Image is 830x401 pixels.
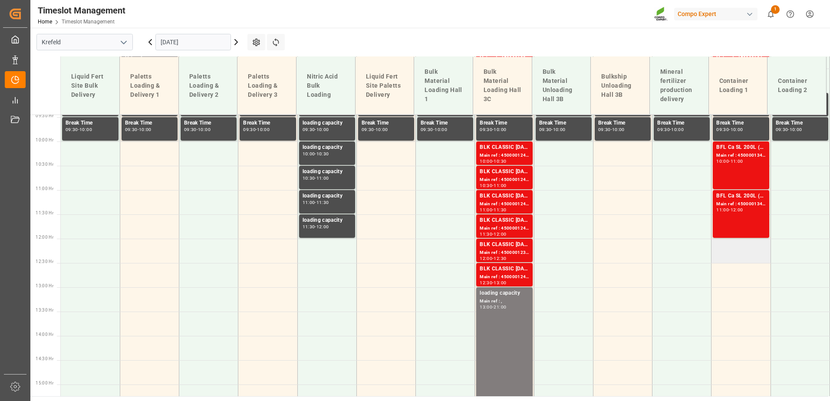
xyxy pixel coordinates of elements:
div: - [315,225,316,229]
div: BLK CLASSIC [DATE]+3+TE BULK [480,216,529,225]
div: Break Time [480,119,529,128]
div: - [729,128,730,131]
button: open menu [117,36,130,49]
div: - [492,208,494,212]
div: Main ref : 4500001248, 2000001433 [480,225,529,232]
div: - [492,232,494,236]
div: 10:00 [480,159,492,163]
div: Mineral fertilizer production delivery [657,64,702,107]
span: 10:00 Hr [36,138,53,142]
div: - [492,256,494,260]
div: Break Time [421,119,470,128]
div: 09:30 [303,128,315,131]
div: Break Time [776,119,825,128]
div: Main ref : , [480,298,529,305]
div: Nitric Acid Bulk Loading [303,69,348,103]
div: 12:00 [731,208,743,212]
span: 13:30 Hr [36,308,53,312]
div: - [788,128,789,131]
div: 09:30 [657,128,670,131]
span: 14:30 Hr [36,356,53,361]
div: 09:30 [243,128,256,131]
div: 12:00 [480,256,492,260]
div: 10:30 [480,184,492,187]
button: show 1 new notifications [761,4,781,24]
div: 10:00 [79,128,92,131]
a: Home [38,19,52,25]
div: 11:30 [303,225,315,229]
div: 13:00 [480,305,492,309]
div: 10:00 [671,128,684,131]
div: - [256,128,257,131]
div: BLK CLASSIC [DATE]+3+TE BULK [480,168,529,176]
div: 10:00 [375,128,388,131]
div: Paletts Loading & Delivery 1 [127,69,171,103]
div: Compo Expert [674,8,758,20]
div: BLK CLASSIC [DATE]+3+TE BULK [480,192,529,200]
span: 13:00 Hr [36,283,53,288]
div: Main ref : 4500001345, 2000001585 [716,152,765,159]
div: loading capacity [303,192,352,200]
span: 10:30 Hr [36,162,53,167]
span: 11:00 Hr [36,186,53,191]
div: - [670,128,671,131]
div: Break Time [598,119,647,128]
div: Paletts Loading & Delivery 3 [244,69,289,103]
div: 11:00 [303,200,315,204]
div: - [374,128,375,131]
div: Liquid Fert Site Bulk Delivery [68,69,112,103]
div: 11:00 [480,208,492,212]
div: - [492,281,494,285]
div: 10:00 [612,128,625,131]
div: 09:30 [480,128,492,131]
div: loading capacity [303,143,352,152]
div: Bulkship Unloading Hall 3B [598,69,642,103]
div: Timeslot Management [38,4,125,17]
div: 10:00 [553,128,566,131]
div: - [315,200,316,204]
div: - [729,208,730,212]
div: Container Loading 1 [716,73,761,98]
div: 11:00 [494,184,506,187]
button: Help Center [781,4,800,24]
div: - [78,128,79,131]
div: - [315,128,316,131]
div: Bulk Material Loading Hall 3C [480,64,525,107]
div: 11:30 [316,200,329,204]
div: 11:30 [494,208,506,212]
div: Break Time [716,119,765,128]
div: Liquid Fert Site Paletts Delivery [362,69,407,103]
div: - [138,128,139,131]
div: Main ref : 4500001241, 2000001433 [480,176,529,184]
span: 12:00 Hr [36,235,53,240]
div: 09:30 [362,128,374,131]
div: 11:00 [731,159,743,163]
span: 14:00 Hr [36,332,53,337]
div: - [197,128,198,131]
div: - [315,152,316,156]
div: - [492,128,494,131]
div: Break Time [243,119,292,128]
div: 10:00 [435,128,447,131]
div: Main ref : 4500001245, 2000001433 [480,152,529,159]
div: Break Time [184,119,233,128]
div: - [492,184,494,187]
div: 10:00 [316,128,329,131]
div: loading capacity [480,289,529,298]
div: Main ref : 4500001243, 2000001433 [480,200,529,208]
div: 10:30 [494,159,506,163]
div: Paletts Loading & Delivery 2 [186,69,231,103]
div: 11:00 [716,208,729,212]
div: loading capacity [303,119,352,128]
div: Main ref : 4500001247, 2000001433 [480,273,529,281]
div: 10:30 [316,152,329,156]
div: Main ref : 4500001346, 2000001585 [716,200,765,208]
div: 09:30 [539,128,552,131]
div: BLK CLASSIC [DATE]+3+TE BULK [480,240,529,249]
div: - [551,128,553,131]
div: 09:30 [776,128,788,131]
div: 09:30 [66,128,78,131]
div: 11:00 [316,176,329,180]
div: loading capacity [303,168,352,176]
div: Bulk Material Unloading Hall 3B [539,64,584,107]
